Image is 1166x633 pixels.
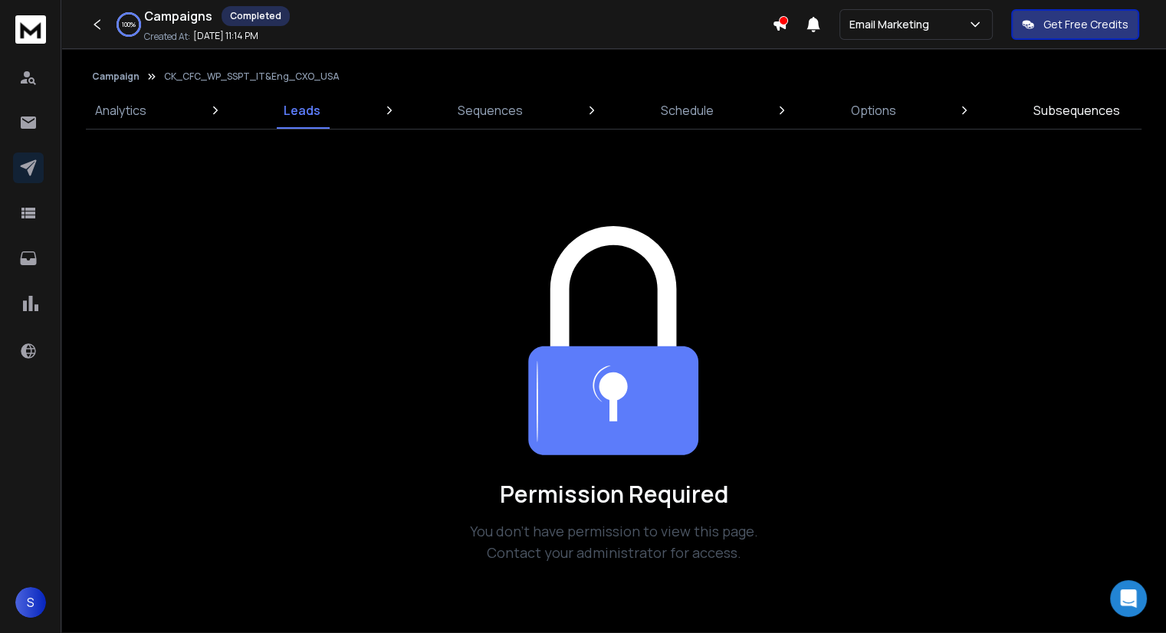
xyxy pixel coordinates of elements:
[95,101,146,120] p: Analytics
[1024,92,1129,129] a: Subsequences
[458,101,523,120] p: Sequences
[144,31,190,43] p: Created At:
[448,92,532,129] a: Sequences
[15,15,46,44] img: logo
[86,92,156,129] a: Analytics
[274,92,330,129] a: Leads
[842,92,905,129] a: Options
[442,520,786,563] p: You don't have permission to view this page. Contact your administrator for access.
[1110,580,1147,617] div: Open Intercom Messenger
[851,101,896,120] p: Options
[442,480,786,508] h1: Permission Required
[222,6,290,26] div: Completed
[92,71,140,83] button: Campaign
[528,226,698,456] img: Team collaboration
[849,17,935,32] p: Email Marketing
[1033,101,1120,120] p: Subsequences
[164,71,340,83] p: CK_CFC_WP_SSPT_IT&Eng_CXO_USA
[652,92,723,129] a: Schedule
[1043,17,1128,32] p: Get Free Credits
[144,7,212,25] h1: Campaigns
[122,20,136,29] p: 100 %
[15,587,46,618] button: S
[193,30,258,42] p: [DATE] 11:14 PM
[284,101,320,120] p: Leads
[1011,9,1139,40] button: Get Free Credits
[661,101,714,120] p: Schedule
